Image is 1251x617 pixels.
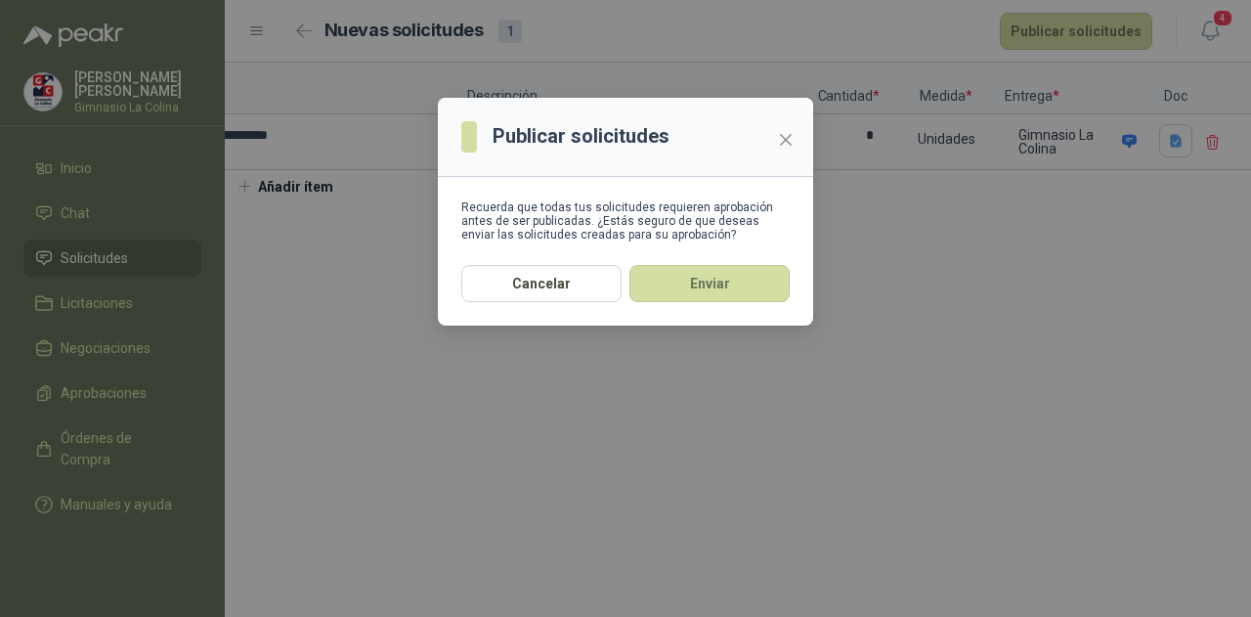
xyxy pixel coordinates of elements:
button: Close [770,124,801,155]
h3: Publicar solicitudes [493,121,669,152]
div: Recuerda que todas tus solicitudes requieren aprobación antes de ser publicadas. ¿Estás seguro de... [461,200,790,242]
button: Cancelar [461,265,622,302]
span: close [778,132,794,148]
button: Enviar [629,265,790,302]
